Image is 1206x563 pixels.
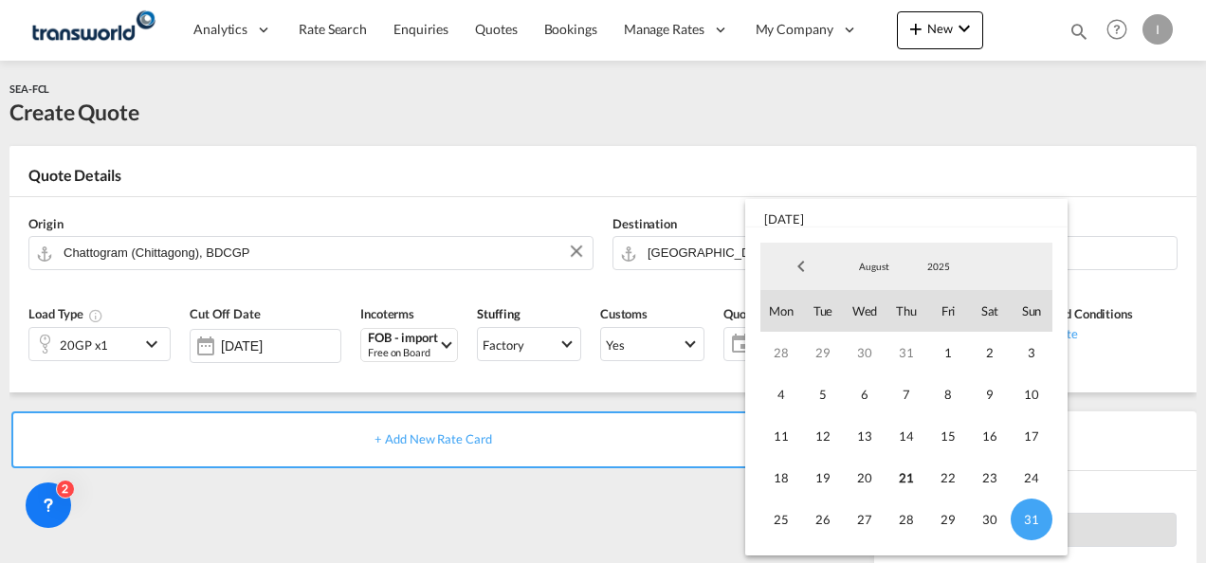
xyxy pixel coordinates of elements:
[802,290,844,332] span: Tue
[782,247,820,285] span: Previous Month
[1011,290,1052,332] span: Sun
[844,260,904,273] span: August
[886,290,927,332] span: Thu
[760,290,802,332] span: Mon
[842,252,906,281] md-select: Month: August
[844,290,886,332] span: Wed
[906,252,971,281] md-select: Year: 2025
[745,199,1068,227] span: [DATE]
[908,260,969,273] span: 2025
[927,290,969,332] span: Fri
[969,290,1011,332] span: Sat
